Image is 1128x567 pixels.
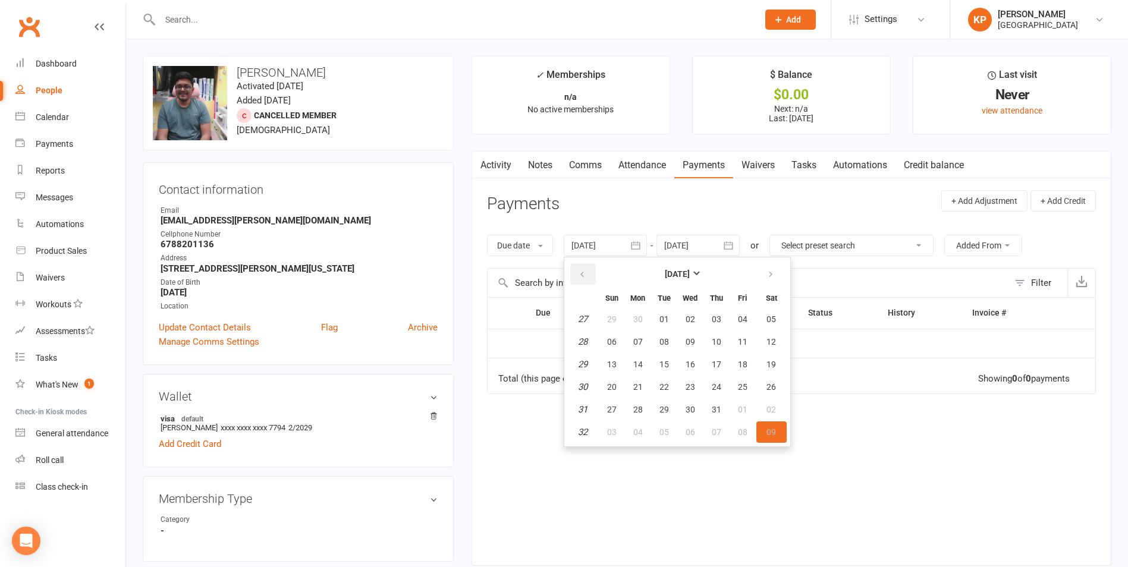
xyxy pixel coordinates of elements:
[159,335,259,349] a: Manage Comms Settings
[599,399,624,420] button: 27
[161,205,438,216] div: Email
[738,337,747,346] span: 11
[610,152,674,179] a: Attendance
[14,12,44,42] a: Clubworx
[15,474,125,500] a: Class kiosk mode
[599,376,624,398] button: 20
[712,314,721,324] span: 03
[159,437,221,451] a: Add Credit Card
[36,455,64,465] div: Roll call
[607,360,617,369] span: 13
[84,379,94,389] span: 1
[730,308,755,330] button: 04
[626,331,651,352] button: 07
[770,67,812,89] div: $ Balance
[15,345,125,371] a: Tasks
[36,482,88,492] div: Class check-in
[686,314,695,324] span: 02
[686,382,695,392] span: 23
[652,331,677,352] button: 08
[756,331,787,352] button: 12
[15,184,125,211] a: Messages
[525,298,588,328] th: Due
[487,195,560,213] h3: Payments
[756,376,787,398] button: 26
[578,314,587,325] em: 27
[730,354,755,375] button: 18
[659,382,669,392] span: 22
[520,152,561,179] a: Notes
[15,264,125,291] a: Waivers
[626,399,651,420] button: 28
[15,77,125,104] a: People
[536,67,605,89] div: Memberships
[704,308,729,330] button: 03
[652,421,677,443] button: 05
[15,51,125,77] a: Dashboard
[924,89,1100,101] div: Never
[15,420,125,447] a: General attendance kiosk mode
[161,263,438,274] strong: [STREET_ADDRESS][PERSON_NAME][US_STATE]
[941,190,1028,212] button: + Add Adjustment
[36,273,65,282] div: Waivers
[896,152,972,179] a: Credit balance
[703,104,879,123] p: Next: n/a Last: [DATE]
[633,360,643,369] span: 14
[626,421,651,443] button: 04
[825,152,896,179] a: Automations
[36,380,78,389] div: What's New
[686,360,695,369] span: 16
[712,360,721,369] span: 17
[607,405,617,414] span: 27
[659,314,669,324] span: 01
[607,337,617,346] span: 06
[607,314,617,324] span: 29
[161,215,438,226] strong: [EMAIL_ADDRESS][PERSON_NAME][DOMAIN_NAME]
[161,301,438,312] div: Location
[686,405,695,414] span: 30
[633,405,643,414] span: 28
[678,421,703,443] button: 06
[36,193,73,202] div: Messages
[15,104,125,131] a: Calendar
[756,354,787,375] button: 19
[738,427,747,437] span: 08
[704,399,729,420] button: 31
[36,166,65,175] div: Reports
[607,382,617,392] span: 20
[15,131,125,157] a: Payments
[15,318,125,345] a: Assessments
[1012,373,1017,384] strong: 0
[156,11,750,28] input: Search...
[652,376,677,398] button: 22
[153,66,444,79] h3: [PERSON_NAME]
[659,337,669,346] span: 08
[652,308,677,330] button: 01
[159,320,251,335] a: Update Contact Details
[756,308,787,330] button: 05
[962,298,1058,328] th: Invoice #
[982,106,1042,115] a: view attendance
[877,298,962,328] th: History
[599,354,624,375] button: 13
[978,374,1070,384] div: Showing of payments
[998,9,1078,20] div: [PERSON_NAME]
[36,353,57,363] div: Tasks
[766,314,776,324] span: 05
[15,238,125,264] a: Product Sales
[237,81,303,92] time: Activated [DATE]
[704,421,729,443] button: 07
[652,399,677,420] button: 29
[472,152,520,179] a: Activity
[766,405,776,414] span: 02
[15,447,125,474] a: Roll call
[633,314,643,324] span: 30
[36,326,95,336] div: Assessments
[161,287,438,298] strong: [DATE]
[288,423,312,432] span: 2/2029
[730,421,755,443] button: 08
[36,112,69,122] div: Calendar
[536,70,543,81] i: ✓
[756,421,787,443] button: 09
[659,360,669,369] span: 15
